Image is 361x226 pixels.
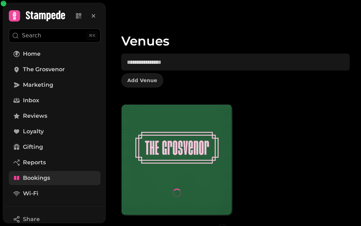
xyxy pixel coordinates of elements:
[9,109,100,123] a: Reviews
[135,125,219,170] img: The Grosvenor
[23,215,40,224] span: Share
[121,17,350,48] h1: Venues
[23,189,38,198] span: Wi-Fi
[9,124,100,139] a: Loyalty
[9,47,100,61] a: Home
[23,81,53,89] span: Marketing
[9,29,100,43] button: Search⌘K
[23,50,41,58] span: Home
[22,31,41,40] p: Search
[9,155,100,170] a: Reports
[9,171,100,185] a: Bookings
[9,187,100,201] a: Wi-Fi
[23,158,46,167] span: Reports
[23,65,65,74] span: The Grosvenor
[127,78,157,83] span: Add Venue
[9,93,100,108] a: Inbox
[23,174,50,182] span: Bookings
[23,143,43,151] span: Gifting
[23,96,39,105] span: Inbox
[9,78,100,92] a: Marketing
[9,62,100,77] a: The Grosvenor
[23,127,44,136] span: Loyalty
[87,32,97,39] div: ⌘K
[9,140,100,154] a: Gifting
[121,73,163,87] button: Add Venue
[23,112,47,120] span: Reviews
